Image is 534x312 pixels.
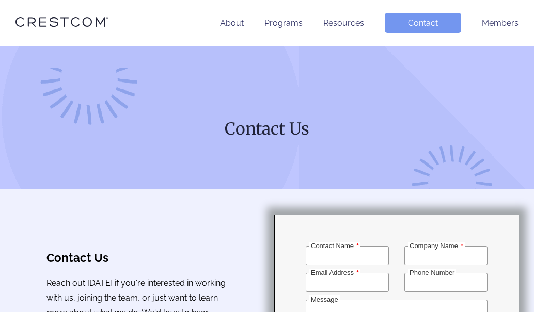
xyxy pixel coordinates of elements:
a: Members [482,18,519,28]
label: Contact Name [309,242,360,250]
label: Company Name [408,242,465,250]
h3: Contact Us [46,251,228,265]
a: Programs [264,18,303,28]
label: Phone Number [408,269,456,276]
h1: Contact Us [70,118,465,140]
a: Contact [385,13,461,33]
label: Email Address [309,269,360,276]
a: Resources [323,18,364,28]
a: About [220,18,244,28]
label: Message [309,295,340,303]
